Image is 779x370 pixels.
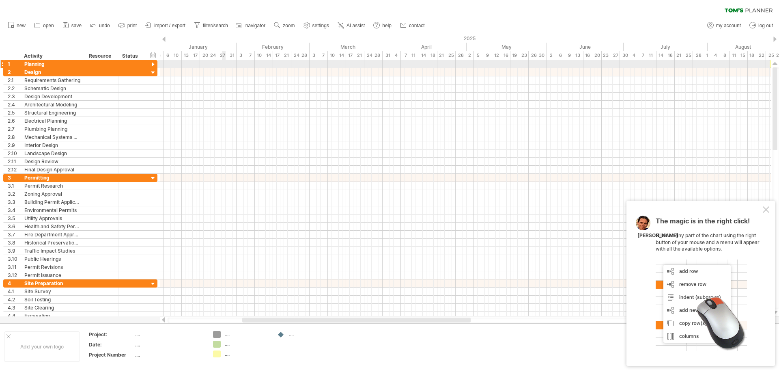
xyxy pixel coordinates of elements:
[24,166,81,173] div: Final Design Approval
[135,331,203,338] div: ....
[24,271,81,279] div: Permit Issuance
[656,217,750,229] span: The magic is in the right click!
[235,20,268,31] a: navigator
[89,331,133,338] div: Project:
[225,331,269,338] div: ....
[8,125,20,133] div: 2.7
[24,304,81,312] div: Site Clearing
[693,51,711,60] div: 28 - 1
[24,141,81,149] div: Interior Design
[656,51,675,60] div: 14 - 18
[43,23,54,28] span: open
[8,149,20,157] div: 2.10
[419,51,437,60] div: 14 - 18
[716,23,741,28] span: my account
[24,279,81,287] div: Site Preparation
[24,93,81,100] div: Design Development
[24,52,80,60] div: Activity
[437,51,456,60] div: 21 - 25
[24,206,81,214] div: Environmental Permits
[8,60,20,68] div: 1
[8,231,20,238] div: 3.7
[24,296,81,303] div: Soil Testing
[245,23,265,28] span: navigator
[24,263,81,271] div: Permit Revisions
[8,76,20,84] div: 2.1
[24,101,81,108] div: Architectural Modeling
[24,312,81,320] div: Excavation
[8,158,20,165] div: 2.11
[8,247,20,255] div: 3.9
[8,141,20,149] div: 2.9
[203,23,228,28] span: filter/search
[89,341,133,348] div: Date:
[291,51,310,60] div: 24-28
[456,51,474,60] div: 28 - 2
[192,20,230,31] a: filter/search
[24,125,81,133] div: Plumbing Planning
[730,51,748,60] div: 11 - 15
[99,23,110,28] span: undo
[336,20,367,31] a: AI assist
[24,174,81,182] div: Permitting
[8,296,20,303] div: 4.2
[4,331,80,362] div: Add your own logo
[364,51,383,60] div: 24-28
[8,312,20,320] div: 4.4
[8,182,20,190] div: 3.1
[656,218,761,351] div: Click on any part of the chart using the right button of your mouse and a menu will appear with a...
[135,341,203,348] div: ....
[200,51,218,60] div: 20-24
[8,68,20,76] div: 2
[24,149,81,157] div: Landscape Design
[398,20,427,31] a: contact
[409,23,425,28] span: contact
[748,51,766,60] div: 18 - 22
[24,190,81,198] div: Zoning Approval
[182,51,200,60] div: 13 - 17
[289,331,333,338] div: ....
[529,51,547,60] div: 26-30
[8,263,20,271] div: 3.11
[8,206,20,214] div: 3.4
[24,117,81,125] div: Electrical Planning
[71,23,82,28] span: save
[8,214,20,222] div: 3.5
[474,51,492,60] div: 5 - 9
[6,20,28,31] a: new
[24,68,81,76] div: Design
[24,255,81,263] div: Public Hearings
[510,51,529,60] div: 19 - 23
[401,51,419,60] div: 7 - 11
[154,23,185,28] span: import / export
[218,51,237,60] div: 27 - 31
[8,93,20,100] div: 2.3
[8,133,20,141] div: 2.8
[225,341,269,348] div: ....
[122,52,140,60] div: Status
[272,20,297,31] a: zoom
[328,51,346,60] div: 10 - 14
[8,288,20,295] div: 4.1
[164,51,182,60] div: 6 - 10
[24,60,81,68] div: Planning
[8,255,20,263] div: 3.10
[153,43,237,51] div: January 2025
[8,117,20,125] div: 2.6
[371,20,394,31] a: help
[705,20,743,31] a: my account
[624,43,708,51] div: July 2025
[467,43,547,51] div: May 2025
[637,232,678,239] div: [PERSON_NAME]
[17,23,26,28] span: new
[225,351,269,357] div: ....
[758,23,773,28] span: log out
[135,351,203,358] div: ....
[8,279,20,287] div: 4
[24,133,81,141] div: Mechanical Systems Design
[255,51,273,60] div: 10 - 14
[24,231,81,238] div: Fire Department Approval
[283,23,295,28] span: zoom
[8,223,20,230] div: 3.6
[116,20,139,31] a: print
